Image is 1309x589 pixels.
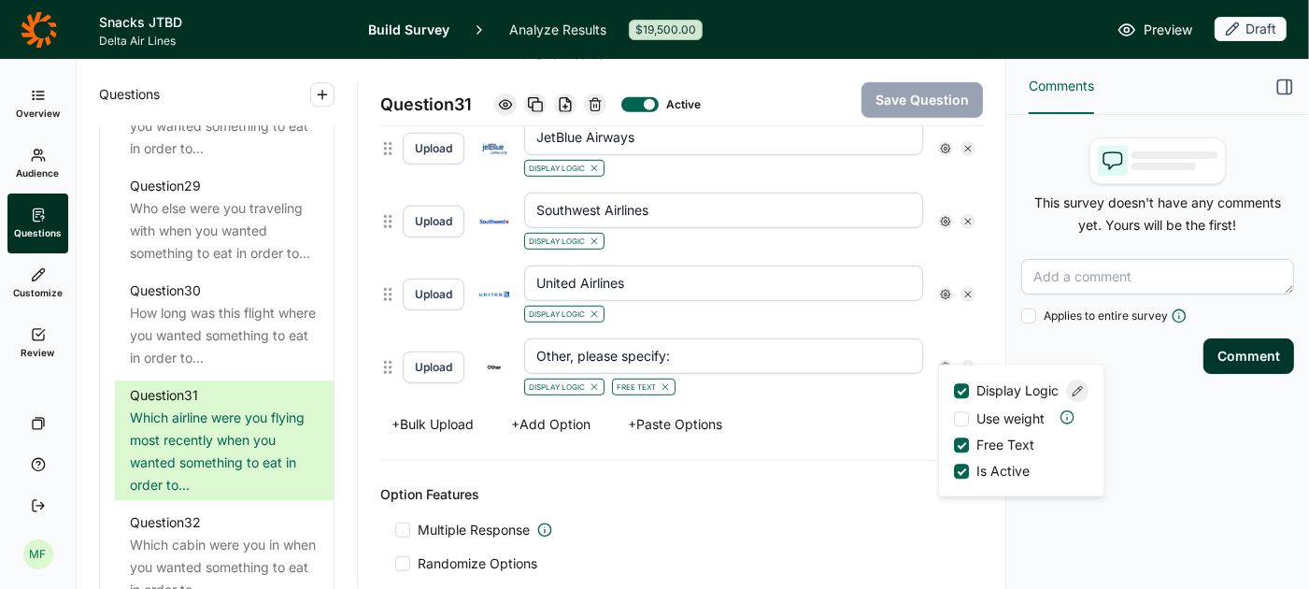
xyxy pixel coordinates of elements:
[479,359,509,376] img: oob8nswc1r82vquuebsp.png
[969,462,1030,481] span: Is Active
[115,276,334,373] a: Question30How long was this flight where you wanted something to eat in order to...
[960,360,975,375] div: Remove
[1029,60,1094,114] button: Comments
[130,384,198,407] div: Question 31
[130,93,319,160] div: Why were you traveling when you wanted something to eat in order to...
[976,381,1059,400] span: Display Logic
[130,197,319,265] div: Who else were you traveling with when you wanted something to eat in order to...
[23,539,53,569] div: MF
[938,360,953,375] div: Settings
[938,287,953,302] div: Settings
[938,141,953,156] div: Settings
[99,83,160,106] span: Questions
[1215,17,1287,41] div: Draft
[969,436,1034,454] span: Free Text
[403,206,464,237] button: Upload
[115,381,334,500] a: Question31Which airline were you flying most recently when you wanted something to eat in order t...
[529,236,585,247] span: Display Logic
[976,409,1045,428] span: Use weight
[1029,75,1094,97] span: Comments
[403,352,464,383] button: Upload
[7,194,68,253] a: Questions
[861,82,983,118] button: Save Question
[479,140,509,156] img: frducwhufwx5l4vddy47.png
[666,97,696,112] div: Active
[629,20,703,40] div: $19,500.00
[14,226,62,239] span: Questions
[17,166,60,180] span: Audience
[13,286,63,299] span: Customize
[99,11,346,34] h1: Snacks JTBD
[584,93,606,116] div: Delete
[7,253,68,313] a: Customize
[1021,192,1294,237] p: This survey doesn't have any comments yet. Yours will be the first!
[1117,19,1192,41] a: Preview
[403,279,464,310] button: Upload
[21,346,55,359] span: Review
[529,163,585,174] span: Display Logic
[7,74,68,134] a: Overview
[1044,309,1168,323] span: Applies to entire survey
[529,381,585,393] span: Display Logic
[130,280,201,302] div: Question 30
[380,411,485,438] button: +Bulk Upload
[1144,19,1192,41] span: Preview
[938,214,953,229] div: Settings
[1215,17,1287,43] button: Draft
[7,134,68,194] a: Audience
[16,107,60,120] span: Overview
[529,309,585,320] span: Display Logic
[115,171,334,268] a: Question29Who else were you traveling with when you wanted something to eat in order to...
[617,381,656,393] span: Free Text
[418,521,530,539] span: Multiple Response
[500,411,602,438] button: +Add Option
[960,214,975,229] div: Remove
[617,411,733,438] button: +Paste Options
[130,407,319,496] div: Which airline were you flying most recently when you wanted something to eat in order to...
[479,286,509,302] img: ehteb2ccuxytqxlia42h.png
[130,302,319,369] div: How long was this flight where you wanted something to eat in order to...
[380,483,983,506] div: Option Features
[7,313,68,373] a: Review
[130,511,201,534] div: Question 32
[479,213,509,229] img: vqadhyutakv7cvzsej1o.png
[130,175,201,197] div: Question 29
[1203,338,1294,374] button: Comment
[99,34,346,49] span: Delta Air Lines
[403,133,464,165] button: Upload
[380,92,472,118] span: Question 31
[960,141,975,156] div: Remove
[1066,380,1088,402] div: Edit
[960,287,975,302] div: Remove
[410,554,537,573] span: Randomize Options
